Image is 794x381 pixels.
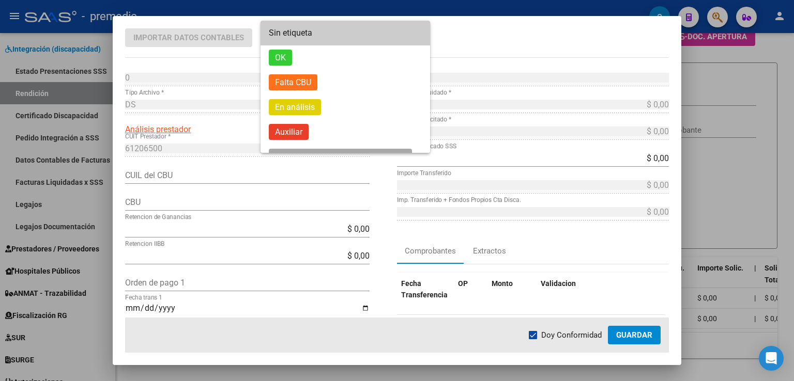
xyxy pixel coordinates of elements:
[269,99,321,115] span: En análisis
[269,149,412,165] span: SAAS - Coincide OP pero no importe
[269,28,312,38] span: Sin etiqueta
[269,124,309,140] span: Auxiliar
[269,74,317,90] span: Falta CBU
[759,346,784,371] div: Open Intercom Messenger
[269,50,292,66] span: OK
